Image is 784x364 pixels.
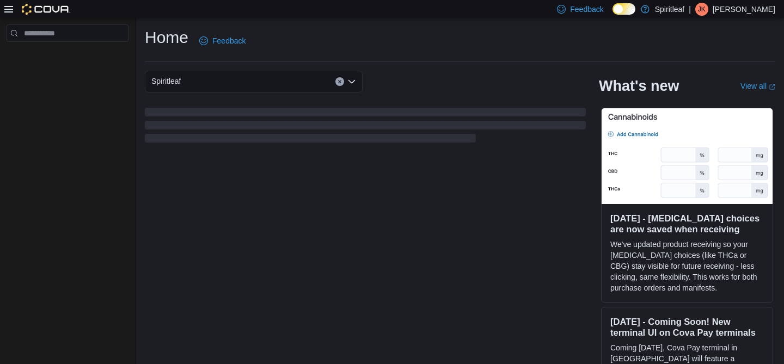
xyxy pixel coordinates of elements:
h3: [DATE] - [MEDICAL_DATA] choices are now saved when receiving [610,213,764,235]
h1: Home [145,27,188,48]
p: | [689,3,691,16]
span: Loading [145,110,586,145]
span: Feedback [212,35,246,46]
h2: What's new [599,77,679,95]
h3: [DATE] - Coming Soon! New terminal UI on Cova Pay terminals [610,316,764,338]
a: View allExternal link [740,82,775,90]
p: We've updated product receiving so your [MEDICAL_DATA] choices (like THCa or CBG) stay visible fo... [610,239,764,293]
span: Spiritleaf [151,75,181,88]
button: Clear input [335,77,344,86]
button: Open list of options [347,77,356,86]
span: Feedback [570,4,603,15]
p: [PERSON_NAME] [713,3,775,16]
input: Dark Mode [612,3,635,15]
nav: Complex example [7,44,128,70]
div: Juslyne K [695,3,708,16]
span: JK [698,3,706,16]
img: Cova [22,4,70,15]
a: Feedback [195,30,250,52]
svg: External link [769,84,775,90]
p: Spiritleaf [655,3,684,16]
